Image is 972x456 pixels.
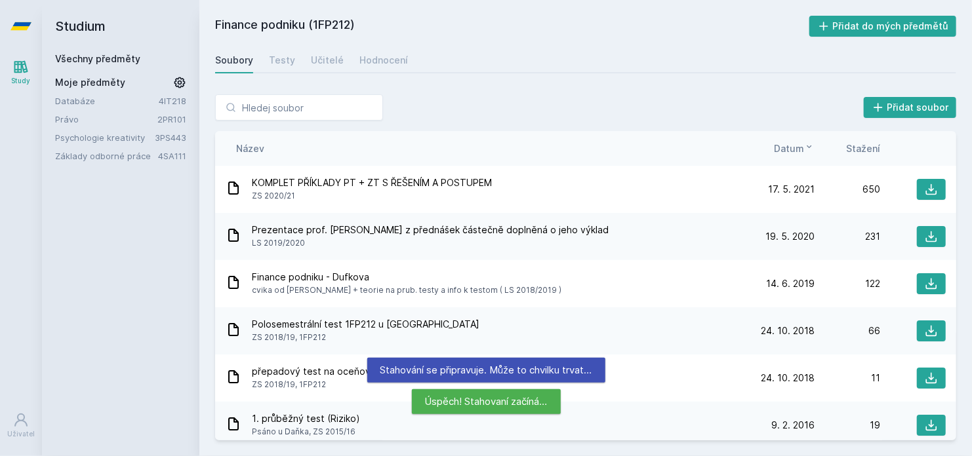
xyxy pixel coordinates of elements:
div: Study [12,76,31,86]
span: ZS 2018/19, 1FP212 [252,331,479,344]
span: LS 2019/2020 [252,237,609,250]
div: 19 [815,419,880,432]
a: Hodnocení [359,47,408,73]
a: 3PS443 [155,132,186,143]
span: 14. 6. 2019 [766,277,815,290]
span: 19. 5. 2020 [765,230,815,243]
span: KOMPLET PŘÍKLADY PT + ZT S ŘEŠENÍM A POSTUPEM [252,176,492,189]
div: 231 [815,230,880,243]
span: přepadový test na oceňování finančního majetku u [GEOGRAPHIC_DATA] [252,365,571,378]
button: Stažení [846,142,880,155]
div: Učitelé [311,54,344,67]
a: Právo [55,113,157,126]
a: 2PR101 [157,114,186,124]
span: 24. 10. 2018 [761,324,815,337]
a: Uživatel [3,406,39,446]
span: 24. 10. 2018 [761,371,815,385]
span: Moje předměty [55,76,125,89]
div: 122 [815,277,880,290]
button: Název [236,142,264,155]
span: Datum [774,142,804,155]
div: Úspěch! Stahovaní začíná… [412,389,561,414]
a: Psychologie kreativity [55,131,155,144]
span: ZS 2020/21 [252,189,492,202]
a: 4IT218 [159,96,186,106]
div: 66 [815,324,880,337]
div: 650 [815,183,880,196]
span: Polosemestrální test 1FP212 u [GEOGRAPHIC_DATA] [252,318,479,331]
a: Databáze [55,94,159,107]
span: cvika od [PERSON_NAME] + teorie na prub. testy a info k testom ( LS 2018/2019 ) [252,284,561,297]
span: Finance podniku - Dufkova [252,271,561,284]
button: Datum [774,142,815,155]
a: Všechny předměty [55,53,140,64]
span: ZS 2018/19, 1FP212 [252,378,571,391]
div: Stahování se připravuje. Může to chvilku trvat… [367,358,605,383]
span: 1. průběžný test (Riziko) [252,412,360,425]
div: Uživatel [7,429,35,439]
span: Psáno u Daňka, ZS 2015/16 [252,425,360,438]
a: Testy [269,47,295,73]
div: Hodnocení [359,54,408,67]
button: Přidat do mých předmětů [809,16,957,37]
button: Přidat soubor [864,97,957,118]
a: 4SA111 [158,151,186,161]
div: Soubory [215,54,253,67]
a: Učitelé [311,47,344,73]
span: 17. 5. 2021 [768,183,815,196]
a: Study [3,52,39,92]
a: Soubory [215,47,253,73]
a: Základy odborné práce [55,149,158,162]
div: 11 [815,371,880,385]
h2: Finance podniku (1FP212) [215,16,809,37]
span: Prezentace prof. [PERSON_NAME] z přednášek částečně doplněná o jeho výklad [252,223,609,237]
input: Hledej soubor [215,94,383,121]
div: Testy [269,54,295,67]
span: 9. 2. 2016 [771,419,815,432]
